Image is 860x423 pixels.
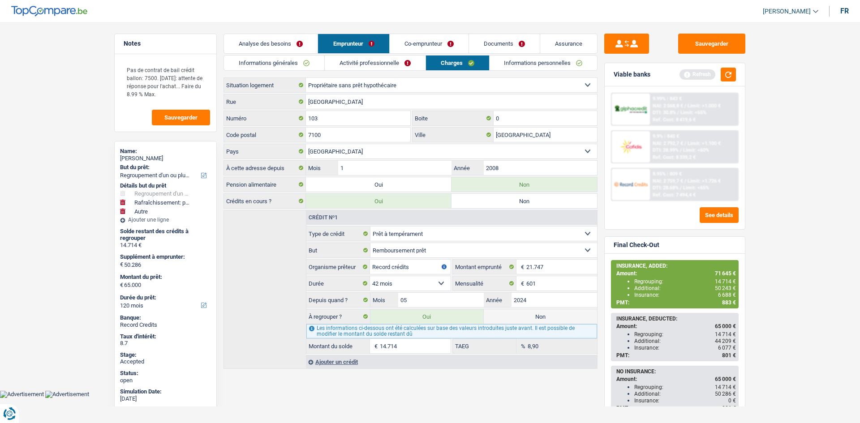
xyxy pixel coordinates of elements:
[616,270,736,277] div: Amount:
[715,391,736,397] span: 50 286 €
[684,178,686,184] span: /
[390,34,469,53] a: Co-emprunteur
[224,194,306,208] label: Crédits en cours ?
[634,391,736,397] div: Additional:
[756,4,818,19] a: [PERSON_NAME]
[306,324,597,338] div: Les informations ci-dessous ont été calculées sur base des valeurs introduites juste avant. Il es...
[120,351,211,359] div: Stage:
[516,339,528,353] span: %
[516,260,526,274] span: €
[120,340,211,347] div: 8.7
[678,34,745,54] button: Sauvegarder
[680,110,706,115] span: Limit: <65%
[653,185,679,191] span: DTI: 28.68%
[679,69,715,79] div: Refresh
[224,144,306,158] label: Pays
[634,285,736,291] div: Additional:
[120,242,211,249] div: 14.714 €
[715,285,736,291] span: 50 243 €
[614,71,650,78] div: Viable banks
[484,293,512,307] label: Année
[120,321,211,329] div: Record Credits
[634,384,736,390] div: Regrouping:
[634,292,736,298] div: Insurance:
[120,261,123,268] span: €
[653,171,682,177] div: 8.95% | 809 €
[653,110,676,115] span: DTI: 30.8%
[715,270,736,277] span: 71 645 €
[688,178,721,184] span: Limit: >1.726 €
[451,194,597,208] label: Non
[318,34,389,53] a: Emprunteur
[634,397,736,404] div: Insurance:
[453,339,516,353] label: TAEG
[653,178,683,184] span: NAI: 2 759,7 €
[224,177,306,192] label: Pension alimentaire
[715,278,736,285] span: 14 714 €
[616,368,736,375] div: NO INSURANCE:
[164,115,198,120] span: Sauvegarder
[684,141,686,146] span: /
[120,395,211,402] div: [DATE]
[120,358,211,365] div: Accepted
[616,316,736,322] div: INSURANCE, DEDUCTED:
[453,276,516,291] label: Mensualité
[680,147,682,153] span: /
[469,34,540,53] a: Documents
[715,331,736,338] span: 14 714 €
[120,228,211,242] div: Solde restant des crédits à regrouper
[306,339,370,353] label: Montant du solde
[426,56,489,70] a: Charges
[722,299,736,306] span: 883 €
[614,176,647,192] img: Record Credits
[306,243,370,257] label: But
[616,376,736,382] div: Amount:
[120,148,211,155] div: Name:
[224,128,306,142] label: Code postal
[120,370,211,377] div: Status:
[634,338,736,344] div: Additional:
[722,405,736,411] span: 801 €
[715,384,736,390] span: 14 714 €
[700,207,739,223] button: See details
[306,355,597,368] div: Ajouter un crédit
[306,177,451,192] label: Oui
[616,263,736,269] div: INSURANCE, ADDED:
[370,309,484,324] label: Oui
[306,226,370,241] label: Type de crédit
[684,103,686,109] span: /
[224,111,306,125] label: Numéro
[413,128,494,142] label: Ville
[840,7,849,15] div: fr
[653,117,696,123] div: Ref. Cost: 8 419,6 €
[616,299,736,306] div: PMT:
[653,103,683,109] span: NAI: 2 568,8 €
[653,154,696,160] div: Ref. Cost: 8 339,2 €
[653,133,679,139] div: 9.9% | 840 €
[680,185,682,191] span: /
[120,314,211,321] div: Banque:
[306,309,370,324] label: À regrouper ?
[120,294,209,301] label: Durée du prêt:
[453,260,516,274] label: Montant emprunté
[370,339,380,353] span: €
[614,138,647,155] img: Cofidis
[677,110,679,115] span: /
[451,177,597,192] label: Non
[516,276,526,291] span: €
[715,338,736,344] span: 44 209 €
[306,215,340,220] div: Crédit nº1
[224,34,318,53] a: Analyse des besoins
[45,391,89,398] img: Advertisement
[728,397,736,404] span: 0 €
[614,241,659,249] div: Final Check-Out
[120,388,211,395] div: Simulation Date:
[634,345,736,351] div: Insurance:
[11,6,87,17] img: TopCompare Logo
[338,161,451,175] input: MM
[715,323,736,329] span: 65 000 €
[718,345,736,351] span: 6 077 €
[306,161,338,175] label: Mois
[224,78,306,92] label: Situation logement
[540,34,597,53] a: Assurance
